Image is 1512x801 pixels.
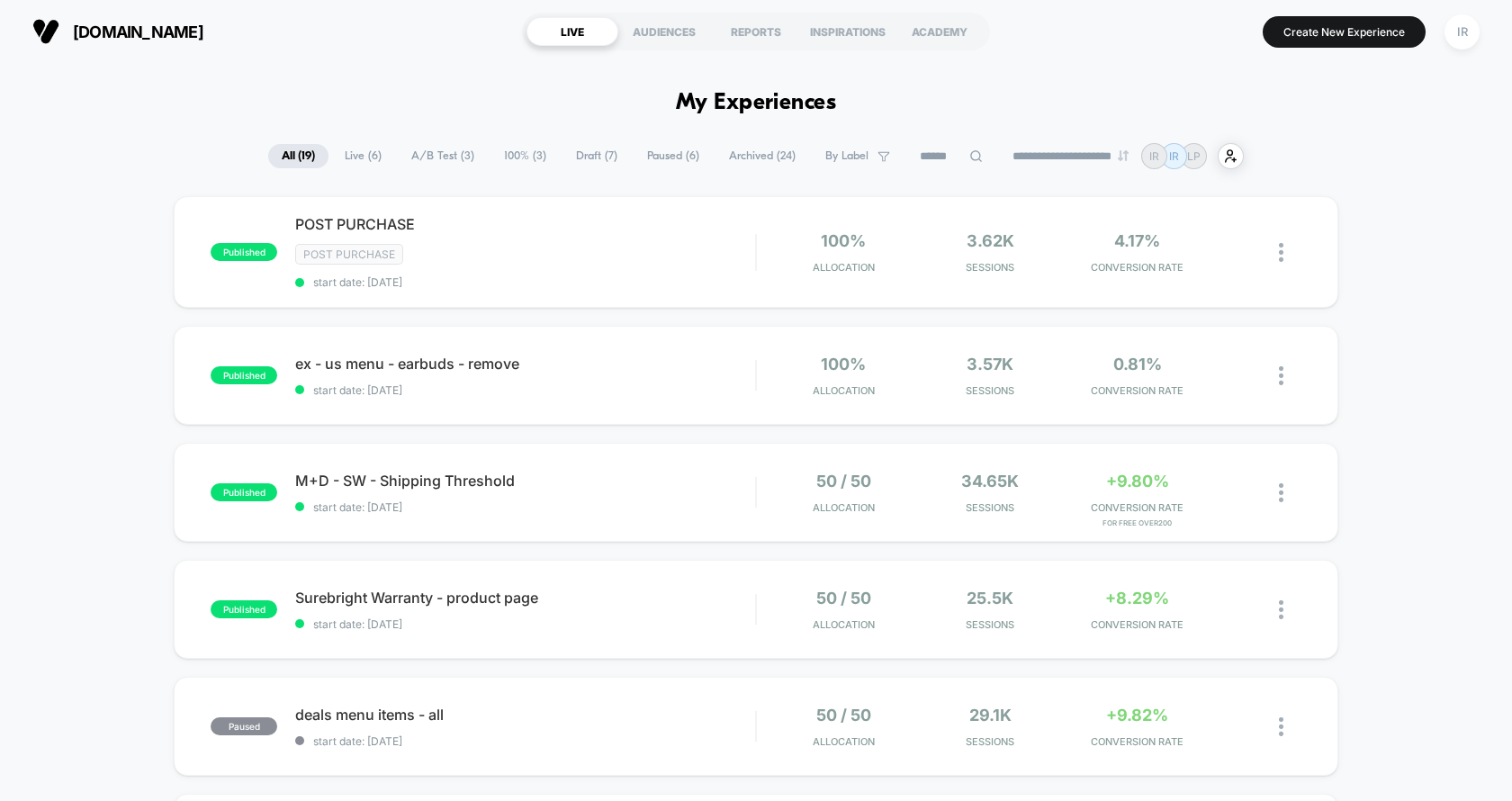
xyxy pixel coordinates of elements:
div: INSPIRATIONS [802,17,894,46]
span: 25.5k [967,589,1013,607]
h1: My Experiences [676,90,837,116]
span: 50 / 50 [816,589,871,607]
p: LP [1187,149,1201,163]
span: 34.65k [961,472,1019,490]
span: M+D - SW - Shipping Threshold [295,472,755,490]
img: close [1279,483,1283,502]
img: close [1279,717,1283,736]
span: Archived ( 24 ) [715,144,809,168]
span: CONVERSION RATE [1068,501,1206,514]
div: ACADEMY [894,17,985,46]
span: 0.81% [1113,355,1162,373]
div: LIVE [526,17,618,46]
span: published [211,600,277,618]
span: Allocation [813,261,875,274]
img: close [1279,366,1283,385]
span: All ( 19 ) [268,144,328,168]
div: IR [1444,14,1480,49]
span: Allocation [813,618,875,631]
span: for free over200 [1068,518,1206,527]
span: start date: [DATE] [295,617,755,631]
span: CONVERSION RATE [1068,618,1206,631]
span: Live ( 6 ) [331,144,395,168]
span: paused [211,717,277,735]
span: 3.57k [967,355,1013,373]
button: IR [1439,13,1485,50]
span: Draft ( 7 ) [562,144,631,168]
span: 100% ( 3 ) [490,144,560,168]
span: Sessions [922,618,1059,631]
span: start date: [DATE] [295,275,755,289]
span: Allocation [813,384,875,397]
span: Allocation [813,501,875,514]
span: Allocation [813,735,875,748]
span: published [211,243,277,261]
p: IR [1149,149,1159,163]
span: start date: [DATE] [295,383,755,397]
span: 50 / 50 [816,706,871,724]
span: published [211,483,277,501]
img: Visually logo [32,18,59,45]
div: REPORTS [710,17,802,46]
span: 100% [821,231,866,250]
span: 29.1k [969,706,1012,724]
button: [DOMAIN_NAME] [27,17,209,46]
span: POST PURCHASE [295,215,755,233]
span: published [211,366,277,384]
div: AUDIENCES [618,17,710,46]
span: +9.82% [1106,706,1168,724]
span: start date: [DATE] [295,500,755,514]
span: Sessions [922,261,1059,274]
img: close [1279,600,1283,619]
span: +8.29% [1105,589,1169,607]
span: CONVERSION RATE [1068,735,1206,748]
p: IR [1169,149,1179,163]
span: Post Purchase [295,244,403,265]
span: Paused ( 6 ) [634,144,713,168]
span: 100% [821,355,866,373]
span: A/B Test ( 3 ) [398,144,488,168]
span: Sessions [922,735,1059,748]
span: CONVERSION RATE [1068,261,1206,274]
span: Sessions [922,501,1059,514]
span: deals menu items - all [295,706,755,724]
span: +9.80% [1106,472,1169,490]
span: By Label [825,149,868,163]
img: close [1279,243,1283,262]
span: 3.62k [967,231,1014,250]
span: ex - us menu - earbuds - remove [295,355,755,373]
button: Create New Experience [1263,16,1426,48]
span: Sessions [922,384,1059,397]
span: start date: [DATE] [295,734,755,748]
img: end [1118,150,1129,161]
span: 50 / 50 [816,472,871,490]
span: 4.17% [1114,231,1160,250]
span: Surebright Warranty - product page [295,589,755,607]
span: [DOMAIN_NAME] [73,22,203,41]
